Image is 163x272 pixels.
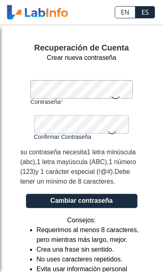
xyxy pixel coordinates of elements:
li: Requerimos al menos 8 caracteres, pero mientras más largo, mejor. [36,225,143,245]
span: Consejos: [67,215,96,225]
span: 1 número (123) [20,158,136,175]
a: EN [115,6,135,18]
span: 1 letra mayúscula (ABC) [37,158,107,165]
span: Crear nueva contraseña [47,53,116,63]
span: y 1 carácter especial (!@#) [35,168,113,175]
div: , , . . [20,147,143,186]
h4: Recuperación de Cuenta [12,43,151,53]
label: Contraseña [30,99,133,105]
label: Confirmar Contraseña [34,134,129,140]
a: ES [135,6,155,18]
span: Debe tener un mínimo de 8 caracteres [20,168,130,185]
button: Cambiar contraseña [26,194,137,208]
span: 1 letra minúscula (abc) [20,149,136,165]
span: su contraseña necesita [20,149,87,156]
li: No uses caracteres repetidos. [36,254,143,264]
li: Crea una frase sin sentido. [36,245,143,254]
